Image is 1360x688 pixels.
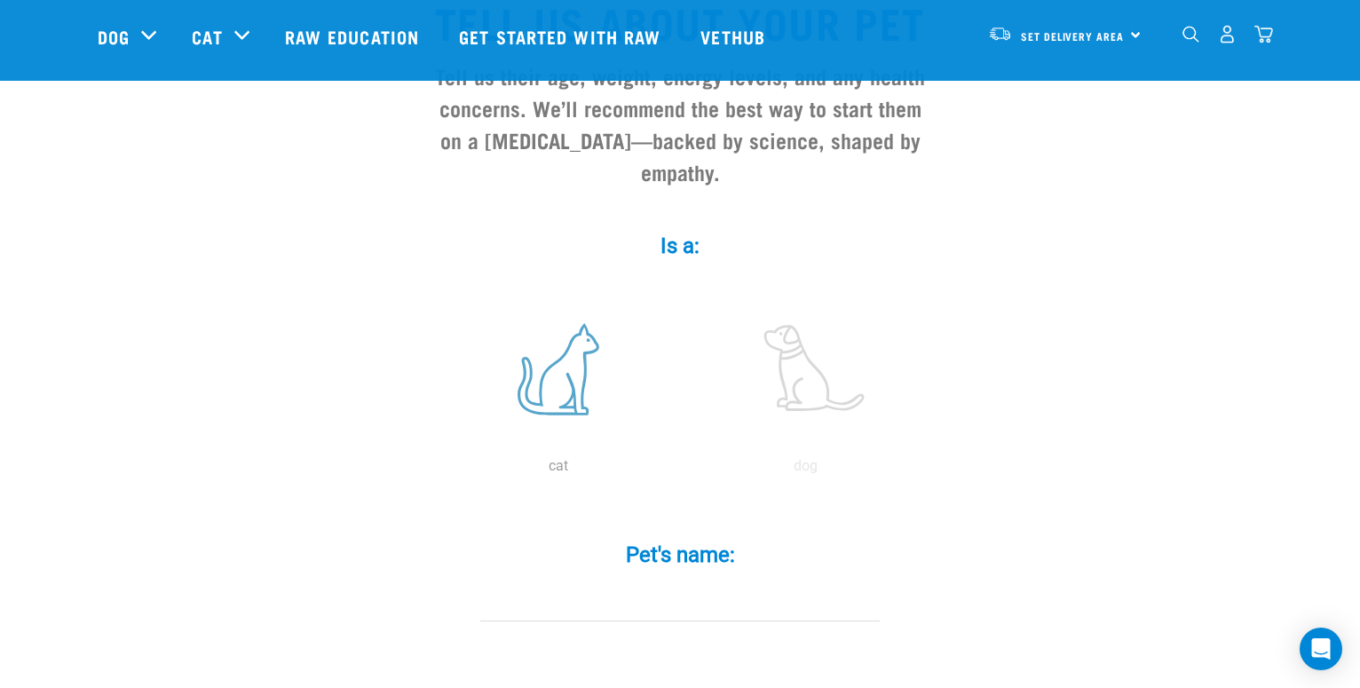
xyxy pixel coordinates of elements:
[1021,33,1124,39] span: Set Delivery Area
[988,26,1012,42] img: van-moving.png
[441,1,683,72] a: Get started with Raw
[98,23,130,50] a: Dog
[685,455,925,477] p: dog
[414,539,946,571] label: Pet's name:
[1300,628,1342,670] div: Open Intercom Messenger
[428,59,932,187] h3: Tell us their age, weight, energy levels, and any health concerns. We’ll recommend the best way t...
[1218,25,1237,43] img: user.png
[439,455,678,477] p: cat
[1254,25,1273,43] img: home-icon@2x.png
[414,230,946,262] label: Is a:
[192,23,222,50] a: Cat
[683,1,787,72] a: Vethub
[267,1,441,72] a: Raw Education
[1182,26,1199,43] img: home-icon-1@2x.png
